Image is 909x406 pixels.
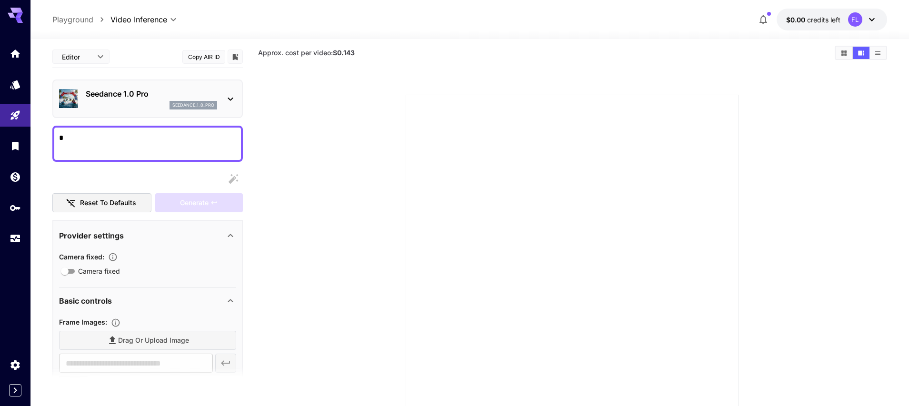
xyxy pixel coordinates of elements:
[59,318,107,326] span: Frame Images :
[853,47,869,59] button: Show videos in video view
[172,102,214,109] p: seedance_1_0_pro
[10,359,21,371] div: Settings
[9,384,21,396] button: Expand sidebar
[78,266,120,276] span: Camera fixed
[807,16,840,24] span: credits left
[777,9,887,30] button: $0.00FL
[869,47,886,59] button: Show videos in list view
[786,16,807,24] span: $0.00
[848,12,862,27] div: FL
[10,79,21,90] div: Models
[59,253,104,261] span: Camera fixed :
[59,230,124,241] p: Provider settings
[10,171,21,183] div: Wallet
[10,48,21,59] div: Home
[52,14,93,25] a: Playground
[836,47,852,59] button: Show videos in grid view
[786,15,840,25] div: $0.00
[10,202,21,214] div: API Keys
[10,109,21,121] div: Playground
[182,50,225,64] button: Copy AIR ID
[52,193,151,213] button: Reset to defaults
[59,295,112,307] p: Basic controls
[10,233,21,245] div: Usage
[835,46,887,60] div: Show videos in grid viewShow videos in video viewShow videos in list view
[231,51,240,62] button: Add to library
[62,52,91,62] span: Editor
[258,49,355,57] span: Approx. cost per video:
[107,318,124,327] button: Upload frame images.
[59,224,236,247] div: Provider settings
[86,88,217,99] p: Seedance 1.0 Pro
[110,14,167,25] span: Video Inference
[59,289,236,312] div: Basic controls
[59,84,236,113] div: Seedance 1.0 Proseedance_1_0_pro
[10,140,21,152] div: Library
[52,14,110,25] nav: breadcrumb
[333,49,355,57] b: $0.143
